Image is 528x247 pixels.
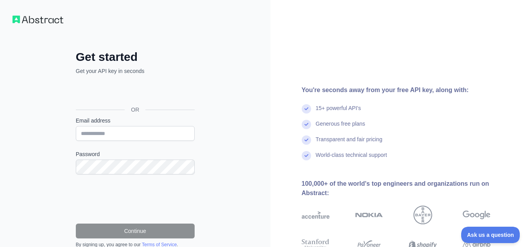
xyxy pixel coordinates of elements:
[125,106,145,114] span: OR
[76,67,195,75] p: Get your API key in seconds
[302,179,516,198] div: 100,000+ of the world's top engineers and organizations run on Abstract:
[72,84,197,101] iframe: Sign in with Google Button
[302,135,311,145] img: check mark
[316,151,387,167] div: World-class technical support
[302,206,329,224] img: accenture
[76,117,195,124] label: Email address
[76,50,195,64] h2: Get started
[413,206,432,224] img: bayer
[302,151,311,160] img: check mark
[76,150,195,158] label: Password
[463,206,490,224] img: google
[302,85,516,95] div: You're seconds away from your free API key, along with:
[355,206,383,224] img: nokia
[316,120,365,135] div: Generous free plans
[316,104,361,120] div: 15+ powerful API's
[461,227,520,243] iframe: Toggle Customer Support
[302,120,311,129] img: check mark
[302,104,311,114] img: check mark
[76,224,195,238] button: Continue
[76,184,195,214] iframe: reCAPTCHA
[316,135,383,151] div: Transparent and fair pricing
[13,16,63,23] img: Workflow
